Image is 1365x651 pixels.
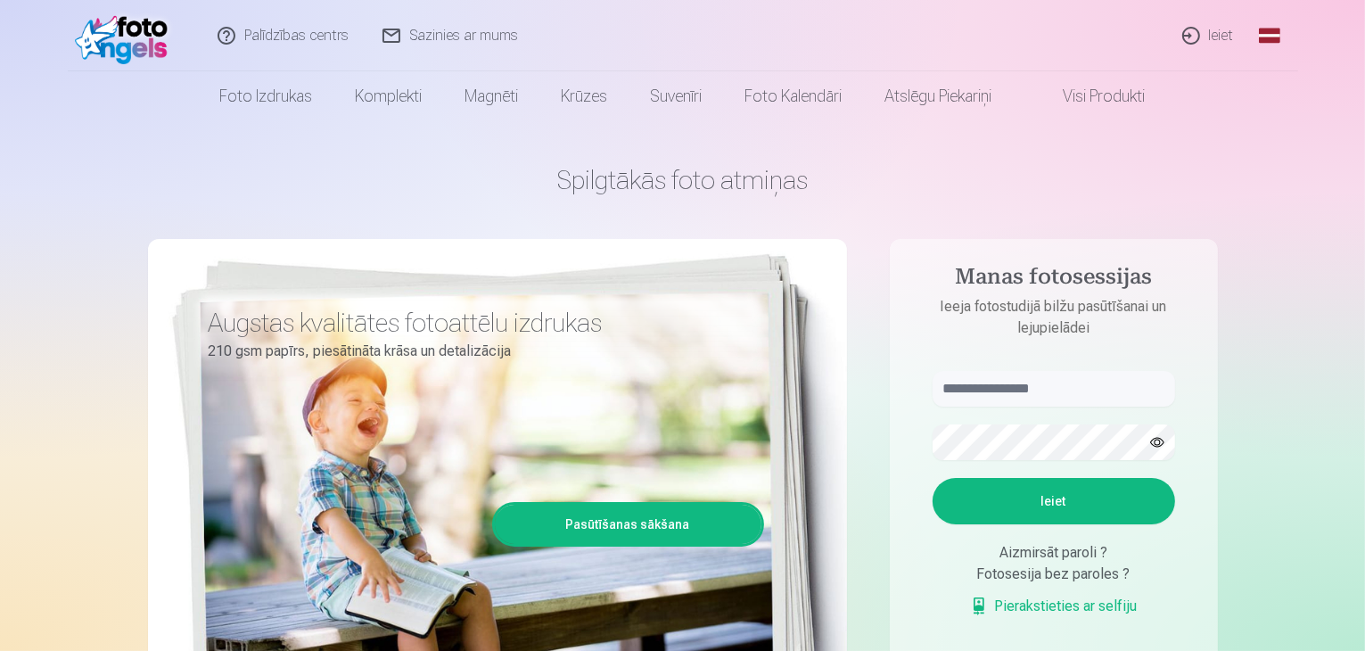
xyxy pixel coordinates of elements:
[724,71,864,121] a: Foto kalendāri
[933,478,1175,524] button: Ieiet
[495,505,761,544] a: Pasūtīšanas sākšana
[1014,71,1167,121] a: Visi produkti
[915,264,1193,296] h4: Manas fotosessijas
[334,71,444,121] a: Komplekti
[540,71,629,121] a: Krūzes
[209,339,751,364] p: 210 gsm papīrs, piesātināta krāsa un detalizācija
[933,564,1175,585] div: Fotosesija bez paroles ?
[933,542,1175,564] div: Aizmirsāt paroli ?
[915,296,1193,339] p: Ieeja fotostudijā bilžu pasūtīšanai un lejupielādei
[75,7,177,64] img: /fa1
[199,71,334,121] a: Foto izdrukas
[148,164,1218,196] h1: Spilgtākās foto atmiņas
[629,71,724,121] a: Suvenīri
[209,307,751,339] h3: Augstas kvalitātes fotoattēlu izdrukas
[444,71,540,121] a: Magnēti
[864,71,1014,121] a: Atslēgu piekariņi
[970,596,1138,617] a: Pierakstieties ar selfiju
